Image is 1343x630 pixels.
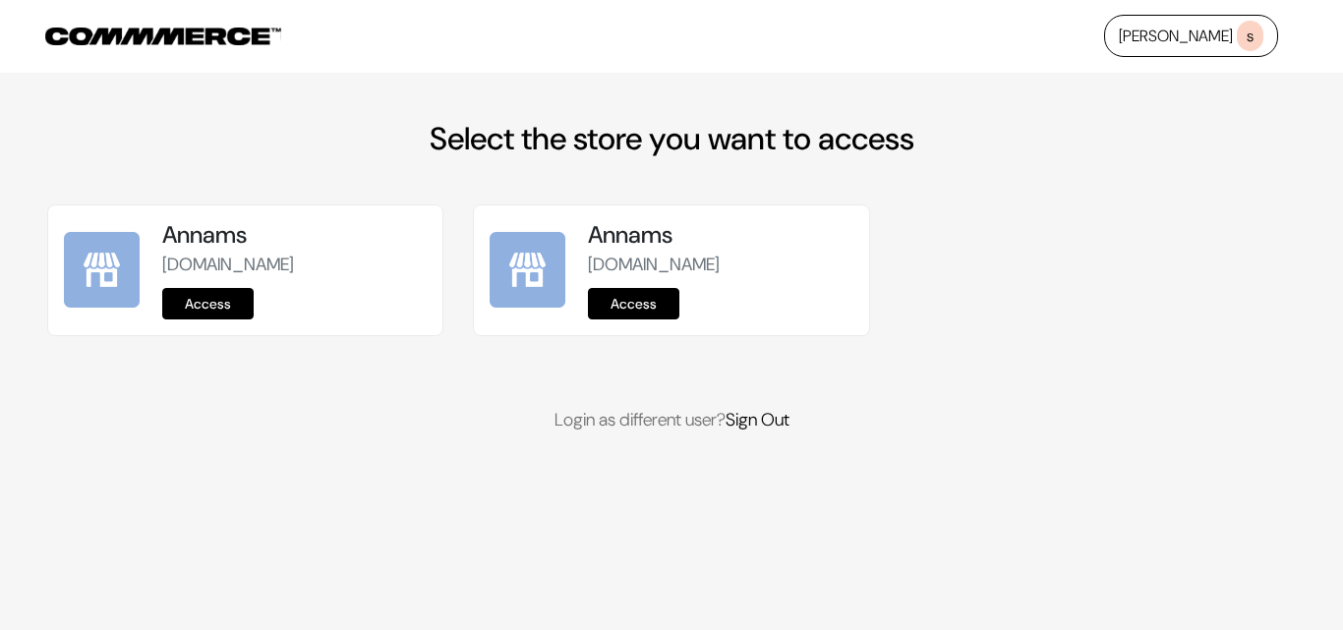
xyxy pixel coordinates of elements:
[588,221,852,250] h5: Annams
[162,221,427,250] h5: Annams
[45,28,281,45] img: COMMMERCE
[588,252,852,278] p: [DOMAIN_NAME]
[47,407,1296,433] p: Login as different user?
[162,288,254,319] a: Access
[726,408,789,431] a: Sign Out
[588,288,679,319] a: Access
[162,252,427,278] p: [DOMAIN_NAME]
[1237,21,1263,51] span: s
[64,232,140,308] img: Annams
[47,120,1296,157] h2: Select the store you want to access
[490,232,565,308] img: Annams
[1104,15,1278,57] a: [PERSON_NAME]s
